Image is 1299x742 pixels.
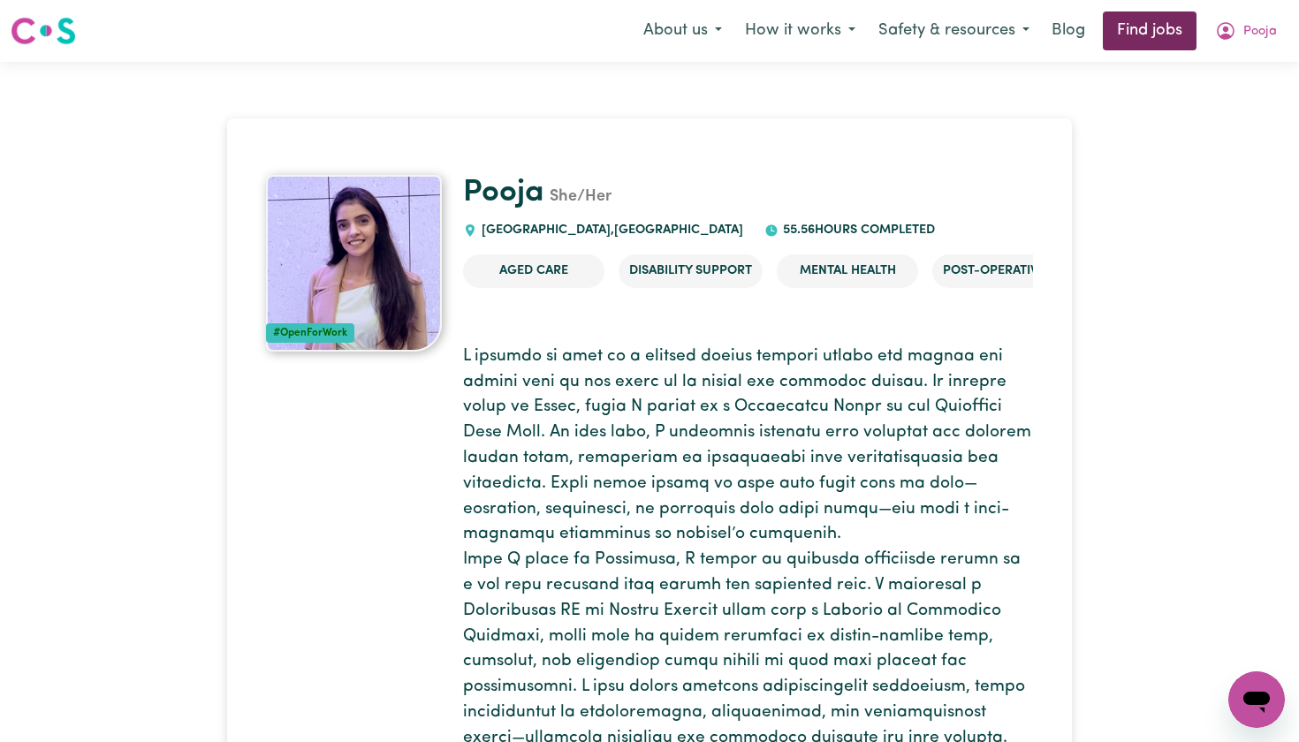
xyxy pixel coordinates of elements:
a: Blog [1041,11,1096,50]
iframe: Button to launch messaging window [1228,671,1285,728]
button: How it works [733,12,867,49]
img: Careseekers logo [11,15,76,47]
span: 55.56 hours completed [779,223,935,237]
a: Pooja's profile picture'#OpenForWork [266,175,442,352]
div: #OpenForWork [266,323,354,343]
a: Careseekers logo [11,11,76,51]
span: Pooja [1243,22,1277,42]
span: [GEOGRAPHIC_DATA] , [GEOGRAPHIC_DATA] [477,223,743,237]
li: Aged Care [463,254,604,288]
button: Safety & resources [867,12,1041,49]
li: Post-operative care [932,254,1090,288]
img: Pooja [266,175,442,352]
span: She/Her [544,189,612,205]
button: My Account [1204,12,1288,49]
a: Find jobs [1103,11,1196,50]
a: Pooja [463,178,544,208]
button: About us [632,12,733,49]
li: Disability Support [619,254,763,288]
li: Mental Health [777,254,918,288]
